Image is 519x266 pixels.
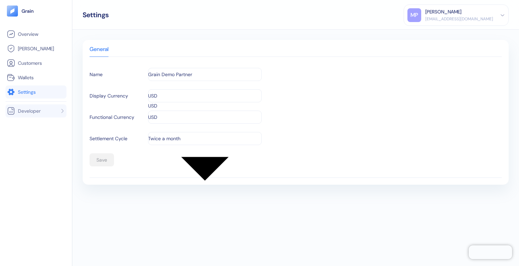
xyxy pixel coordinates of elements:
span: [PERSON_NAME] [18,45,54,52]
img: logo [21,9,34,13]
label: Settlement Cycle [90,135,127,142]
label: Display Currency [90,92,128,100]
label: Name [90,71,103,78]
a: Wallets [7,73,65,82]
div: [PERSON_NAME] [425,8,461,16]
span: Wallets [18,74,34,81]
div: General [90,47,108,57]
a: Customers [7,59,65,67]
div: USD [148,89,262,102]
a: [PERSON_NAME] [7,44,65,53]
a: Overview [7,30,65,38]
div: [EMAIL_ADDRESS][DOMAIN_NAME] [425,16,493,22]
span: Customers [18,60,42,66]
div: MP [407,8,421,22]
label: Functional Currency [90,114,134,121]
span: Developer [18,108,41,114]
iframe: Chatra live chat [469,245,512,259]
span: Settings [18,89,36,95]
div: Settings [83,11,109,18]
img: logo-tablet-V2.svg [7,6,18,17]
a: Settings [7,88,65,96]
span: Overview [18,31,38,38]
